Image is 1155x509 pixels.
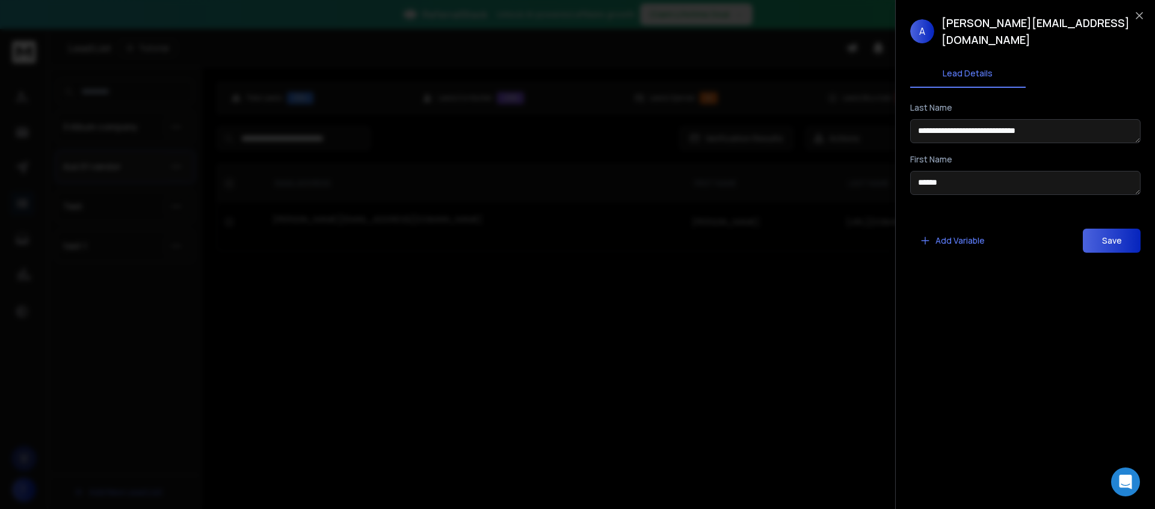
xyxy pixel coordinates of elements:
[1111,467,1140,496] div: Open Intercom Messenger
[910,60,1026,88] button: Lead Details
[910,103,952,112] label: Last Name
[910,155,952,164] label: First Name
[910,229,994,253] button: Add Variable
[941,14,1141,48] h1: [PERSON_NAME][EMAIL_ADDRESS][DOMAIN_NAME]
[910,19,934,43] span: A
[1083,229,1141,253] button: Save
